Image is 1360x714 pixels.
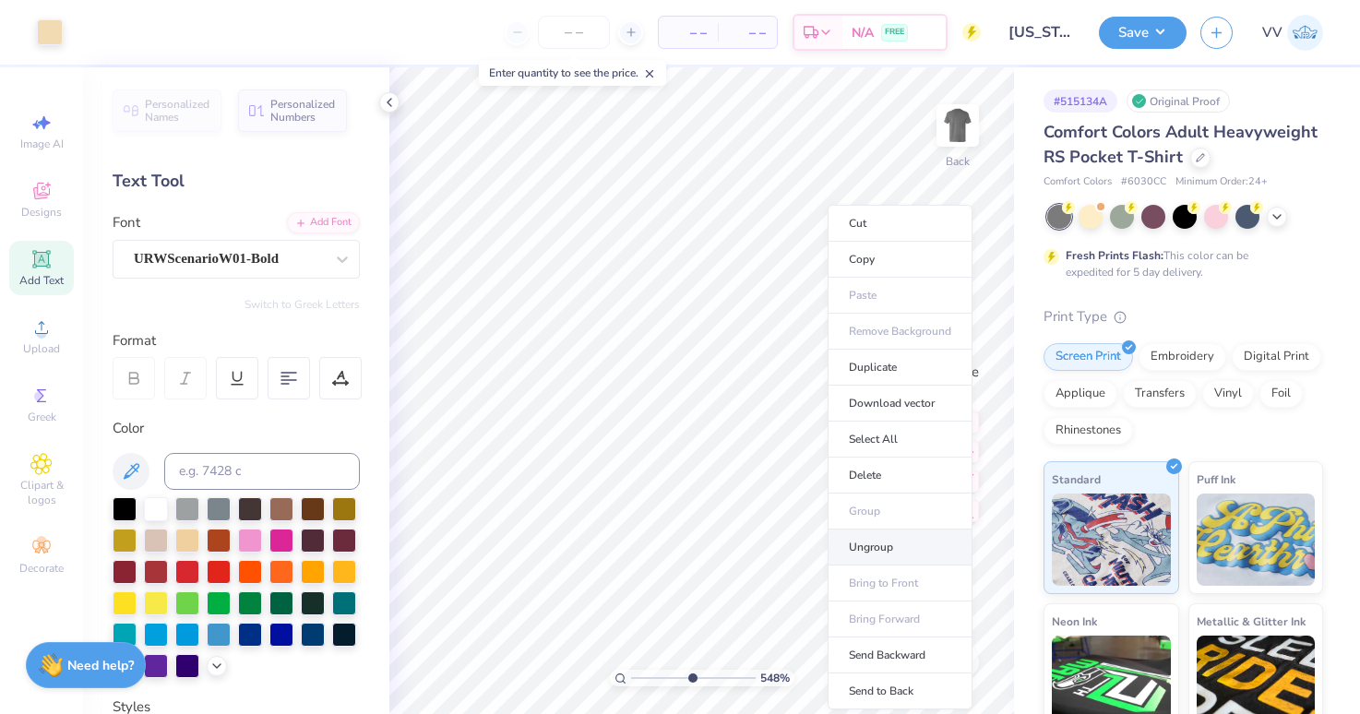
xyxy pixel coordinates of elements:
[1197,494,1316,586] img: Puff Ink
[9,478,74,507] span: Clipart & logos
[113,212,140,233] label: Font
[164,453,360,490] input: e.g. 7428 c
[946,153,970,170] div: Back
[1262,15,1323,51] a: VV
[20,137,64,151] span: Image AI
[1044,89,1117,113] div: # 515134A
[67,657,134,674] strong: Need help?
[1139,343,1226,371] div: Embroidery
[828,205,972,242] li: Cut
[1121,174,1166,190] span: # 6030CC
[1044,417,1133,445] div: Rhinestones
[270,98,336,124] span: Personalized Numbers
[828,422,972,458] li: Select All
[729,23,766,42] span: – –
[1197,470,1235,489] span: Puff Ink
[828,673,972,709] li: Send to Back
[1052,612,1097,631] span: Neon Ink
[1044,174,1112,190] span: Comfort Colors
[828,350,972,386] li: Duplicate
[1175,174,1268,190] span: Minimum Order: 24 +
[1052,494,1171,586] img: Standard
[1044,343,1133,371] div: Screen Print
[1262,22,1282,43] span: VV
[828,386,972,422] li: Download vector
[113,330,362,351] div: Format
[670,23,707,42] span: – –
[1066,247,1293,280] div: This color can be expedited for 5 day delivery.
[479,60,666,86] div: Enter quantity to see the price.
[828,242,972,278] li: Copy
[1232,343,1321,371] div: Digital Print
[287,212,360,233] div: Add Font
[1127,89,1230,113] div: Original Proof
[1123,380,1197,408] div: Transfers
[852,23,874,42] span: N/A
[1259,380,1303,408] div: Foil
[245,297,360,312] button: Switch to Greek Letters
[1202,380,1254,408] div: Vinyl
[21,205,62,220] span: Designs
[538,16,610,49] input: – –
[828,458,972,494] li: Delete
[23,341,60,356] span: Upload
[19,561,64,576] span: Decorate
[885,26,904,39] span: FREE
[1099,17,1187,49] button: Save
[145,98,210,124] span: Personalized Names
[1287,15,1323,51] img: Via Villanueva
[828,637,972,673] li: Send Backward
[113,418,360,439] div: Color
[1052,470,1101,489] span: Standard
[828,530,972,565] li: Ungroup
[1044,380,1117,408] div: Applique
[1197,612,1306,631] span: Metallic & Glitter Ink
[113,169,360,194] div: Text Tool
[19,273,64,288] span: Add Text
[760,670,790,686] span: 548 %
[1044,306,1323,327] div: Print Type
[1066,248,1163,263] strong: Fresh Prints Flash:
[939,107,976,144] img: Back
[1044,121,1318,168] span: Comfort Colors Adult Heavyweight RS Pocket T-Shirt
[28,410,56,424] span: Greek
[995,14,1085,51] input: Untitled Design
